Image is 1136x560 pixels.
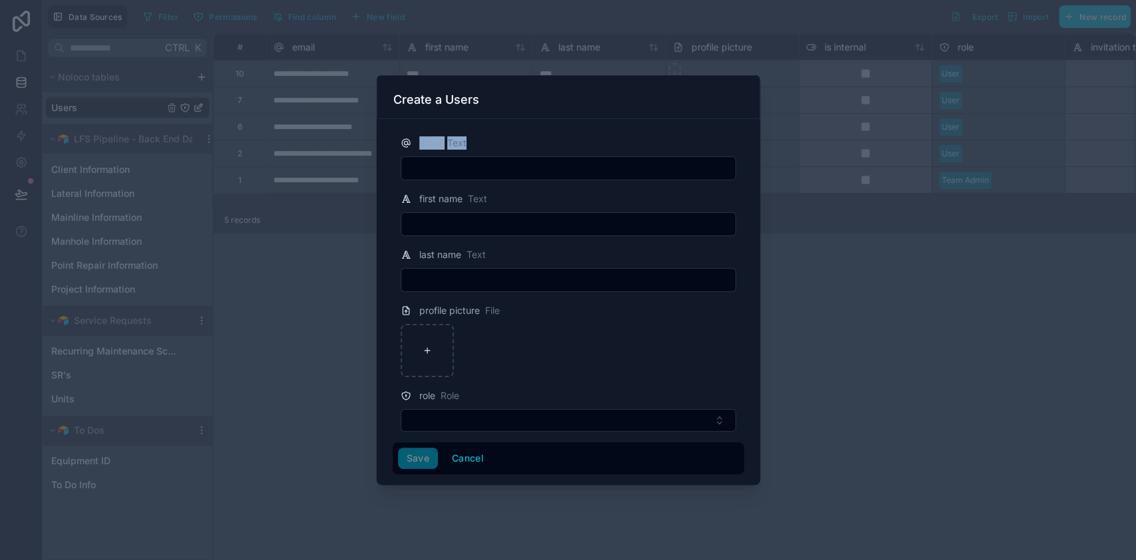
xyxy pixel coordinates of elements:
button: Cancel [443,448,492,469]
span: last name [419,248,461,261]
span: Text [468,192,487,206]
span: profile picture [419,304,480,317]
span: File [485,304,500,317]
span: Text [467,248,486,261]
span: Role [441,389,459,402]
span: first name [419,192,463,206]
span: Text [447,136,467,150]
h3: Create a Users [393,92,479,108]
span: role [419,389,435,402]
span: email [419,136,442,150]
button: Select Button [401,409,736,432]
